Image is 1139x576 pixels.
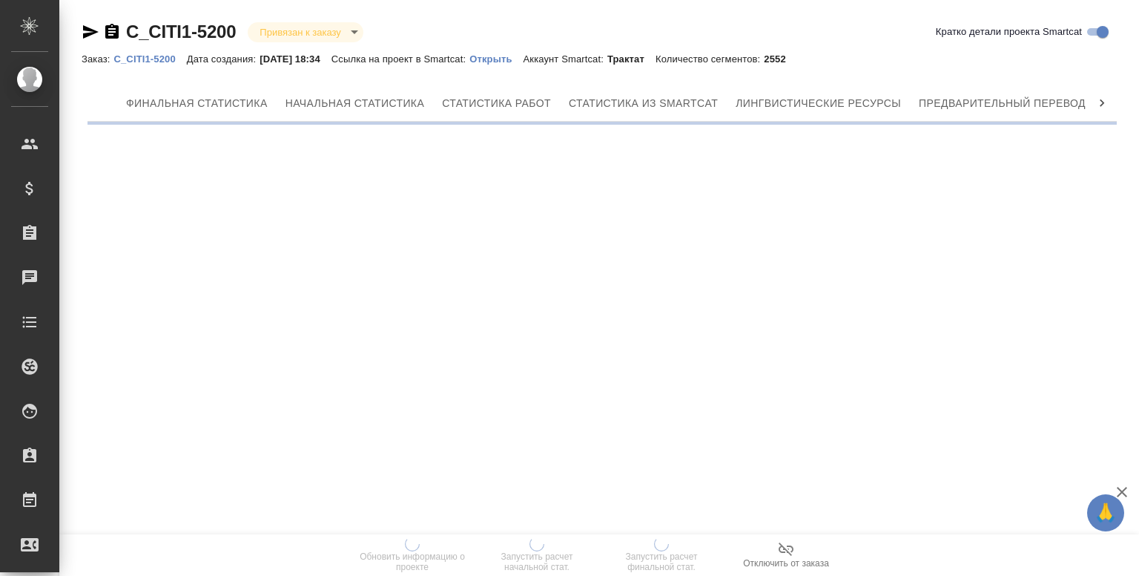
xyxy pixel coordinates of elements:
[255,26,345,39] button: Привязан к заказу
[285,94,425,113] span: Начальная статистика
[442,94,551,113] span: Статистика работ
[82,53,113,65] p: Заказ:
[260,53,331,65] p: [DATE] 18:34
[569,94,718,113] span: Статистика из Smartcat
[1087,494,1124,531] button: 🙏
[331,53,469,65] p: Ссылка на проект в Smartcat:
[469,52,523,65] a: Открыть
[248,22,363,42] div: Привязан к заказу
[187,53,260,65] p: Дата создания:
[656,53,764,65] p: Количество сегментов:
[113,53,186,65] p: C_CITI1-5200
[764,53,796,65] p: 2552
[1093,497,1118,528] span: 🙏
[469,53,523,65] p: Открыть
[126,94,268,113] span: Финальная статистика
[919,94,1086,113] span: Предварительный перевод
[82,23,99,41] button: Скопировать ссылку для ЯМессенджера
[936,24,1082,39] span: Кратко детали проекта Smartcat
[524,53,607,65] p: Аккаунт Smartcat:
[126,22,236,42] a: C_CITI1-5200
[736,94,901,113] span: Лингвистические ресурсы
[607,53,656,65] p: Трактат
[113,52,186,65] a: C_CITI1-5200
[103,23,121,41] button: Скопировать ссылку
